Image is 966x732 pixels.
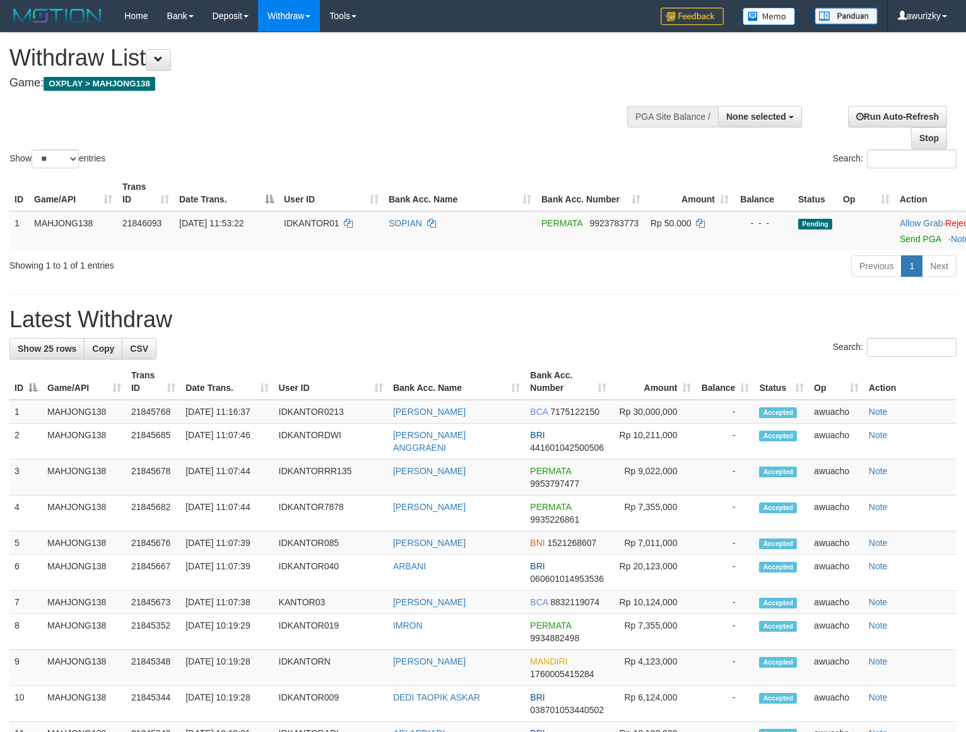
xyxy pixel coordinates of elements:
[274,532,388,555] td: IDKANTOR085
[530,633,579,643] span: Copy 9934882498 to clipboard
[84,338,122,359] a: Copy
[530,574,604,584] span: Copy 060601014953536 to clipboard
[42,555,126,591] td: MAHJONG138
[130,344,148,354] span: CSV
[9,175,29,211] th: ID
[696,555,754,591] td: -
[274,555,388,591] td: IDKANTOR040
[869,502,888,512] a: Note
[18,344,76,354] span: Show 25 rows
[759,693,797,704] span: Accepted
[611,650,696,686] td: Rp 4,123,000
[530,561,545,571] span: BRI
[759,562,797,572] span: Accepted
[848,106,947,127] a: Run Auto-Refresh
[611,686,696,722] td: Rp 6,124,000
[274,400,388,424] td: IDKANTOR0213
[611,496,696,532] td: Rp 7,355,000
[274,591,388,614] td: KANTOR03
[900,218,945,228] span: ·
[922,255,957,277] a: Next
[833,338,957,357] label: Search:
[611,400,696,424] td: Rp 30,000,000
[867,338,957,357] input: Search:
[869,692,888,702] a: Note
[126,650,180,686] td: 21845348
[9,400,42,424] td: 1
[696,460,754,496] td: -
[611,460,696,496] td: Rp 9,022,000
[180,532,273,555] td: [DATE] 11:07:39
[126,614,180,650] td: 21845352
[180,364,273,400] th: Date Trans.: activate to sort column ascending
[42,614,126,650] td: MAHJONG138
[611,614,696,650] td: Rp 7,355,000
[393,502,466,512] a: [PERSON_NAME]
[9,555,42,591] td: 6
[530,692,545,702] span: BRI
[32,149,79,168] select: Showentries
[833,149,957,168] label: Search:
[809,532,864,555] td: awuacho
[696,650,754,686] td: -
[9,338,85,359] a: Show 25 rows
[530,443,604,453] span: Copy 441601042500506 to clipboard
[550,597,599,607] span: Copy 8832119074 to clipboard
[42,650,126,686] td: MAHJONG138
[696,496,754,532] td: -
[274,650,388,686] td: IDKANTORN
[393,656,466,666] a: [PERSON_NAME]
[126,591,180,614] td: 21845673
[696,364,754,400] th: Balance: activate to sort column ascending
[759,407,797,418] span: Accepted
[9,424,42,460] td: 2
[901,255,922,277] a: 1
[180,460,273,496] td: [DATE] 11:07:44
[530,538,545,548] span: BNI
[180,650,273,686] td: [DATE] 10:19:28
[550,407,599,417] span: Copy 7175122150 to clipboard
[126,555,180,591] td: 21845667
[809,496,864,532] td: awuacho
[793,175,838,211] th: Status
[911,127,947,149] a: Stop
[530,597,548,607] span: BCA
[126,460,180,496] td: 21845678
[867,149,957,168] input: Search:
[541,218,582,228] span: PERMATA
[590,218,639,228] span: Copy 9923783773 to clipboard
[696,400,754,424] td: -
[9,460,42,496] td: 3
[180,686,273,722] td: [DATE] 10:19:28
[530,479,579,489] span: Copy 9953797477 to clipboard
[42,424,126,460] td: MAHJONG138
[869,430,888,440] a: Note
[530,407,548,417] span: BCA
[718,106,802,127] button: None selected
[530,466,571,476] span: PERMATA
[611,555,696,591] td: Rp 20,123,000
[393,466,466,476] a: [PERSON_NAME]
[809,614,864,650] td: awuacho
[754,364,809,400] th: Status: activate to sort column ascending
[274,460,388,496] td: IDKANTORRR135
[645,175,734,211] th: Amount: activate to sort column ascending
[274,364,388,400] th: User ID: activate to sort column ascending
[180,555,273,591] td: [DATE] 11:07:39
[274,496,388,532] td: IDKANTOR7878
[530,656,567,666] span: MANDIRI
[180,400,273,424] td: [DATE] 11:16:37
[611,424,696,460] td: Rp 10,211,000
[869,466,888,476] a: Note
[393,430,466,453] a: [PERSON_NAME] ANGGRAENI
[180,424,273,460] td: [DATE] 11:07:46
[42,591,126,614] td: MAHJONG138
[759,538,797,549] span: Accepted
[696,591,754,614] td: -
[759,621,797,632] span: Accepted
[122,338,156,359] a: CSV
[388,364,525,400] th: Bank Acc. Name: activate to sort column ascending
[809,686,864,722] td: awuacho
[126,364,180,400] th: Trans ID: activate to sort column ascending
[759,431,797,441] span: Accepted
